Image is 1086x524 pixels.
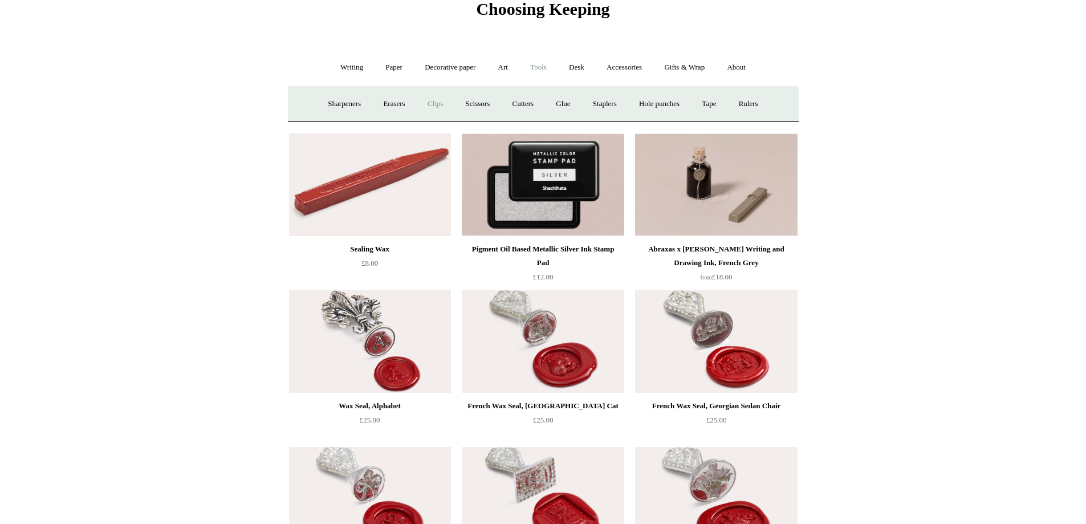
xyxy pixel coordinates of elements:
[635,290,797,393] a: French Wax Seal, Georgian Sedan Chair French Wax Seal, Georgian Sedan Chair
[375,52,413,83] a: Paper
[701,273,733,281] span: £18.00
[559,52,595,83] a: Desk
[455,89,501,119] a: Scissors
[414,52,486,83] a: Decorative paper
[717,52,756,83] a: About
[465,242,621,270] div: Pigment Oil Based Metallic Silver Ink Stamp Pad
[465,399,621,413] div: French Wax Seal, [GEOGRAPHIC_DATA] Cat
[635,133,797,236] img: Abraxas x Steve Harrison Writing and Drawing Ink, French Grey
[635,242,797,289] a: Abraxas x [PERSON_NAME] Writing and Drawing Ink, French Grey from£18.00
[638,399,794,413] div: French Wax Seal, Georgian Sedan Chair
[635,290,797,393] img: French Wax Seal, Georgian Sedan Chair
[502,89,544,119] a: Cutters
[289,133,451,236] img: Sealing Wax
[654,52,715,83] a: Gifts & Wrap
[692,89,726,119] a: Tape
[729,89,768,119] a: Rulers
[596,52,652,83] a: Accessories
[638,242,794,270] div: Abraxas x [PERSON_NAME] Writing and Drawing Ink, French Grey
[289,290,451,393] a: Wax Seal, Alphabet Wax Seal, Alphabet
[462,133,624,236] img: Pigment Oil Based Metallic Silver Ink Stamp Pad
[533,416,554,424] span: £25.00
[417,89,453,119] a: Clips
[462,399,624,446] a: French Wax Seal, [GEOGRAPHIC_DATA] Cat £25.00
[318,89,371,119] a: Sharpeners
[289,290,451,393] img: Wax Seal, Alphabet
[462,290,624,393] a: French Wax Seal, Cheshire Cat French Wax Seal, Cheshire Cat
[635,399,797,446] a: French Wax Seal, Georgian Sedan Chair £25.00
[629,89,690,119] a: Hole punches
[292,399,448,413] div: Wax Seal, Alphabet
[706,416,727,424] span: £25.00
[533,273,554,281] span: £12.00
[289,133,451,236] a: Sealing Wax Sealing Wax
[361,259,378,267] span: £8.00
[462,290,624,393] img: French Wax Seal, Cheshire Cat
[476,9,609,17] a: Choosing Keeping
[488,52,518,83] a: Art
[360,416,380,424] span: £25.00
[462,242,624,289] a: Pigment Oil Based Metallic Silver Ink Stamp Pad £12.00
[289,399,451,446] a: Wax Seal, Alphabet £25.00
[635,133,797,236] a: Abraxas x Steve Harrison Writing and Drawing Ink, French Grey Abraxas x Steve Harrison Writing an...
[520,52,557,83] a: Tools
[701,274,712,281] span: from
[462,133,624,236] a: Pigment Oil Based Metallic Silver Ink Stamp Pad Pigment Oil Based Metallic Silver Ink Stamp Pad
[330,52,373,83] a: Writing
[373,89,415,119] a: Erasers
[583,89,627,119] a: Staplers
[292,242,448,256] div: Sealing Wax
[546,89,580,119] a: Glue
[289,242,451,289] a: Sealing Wax £8.00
